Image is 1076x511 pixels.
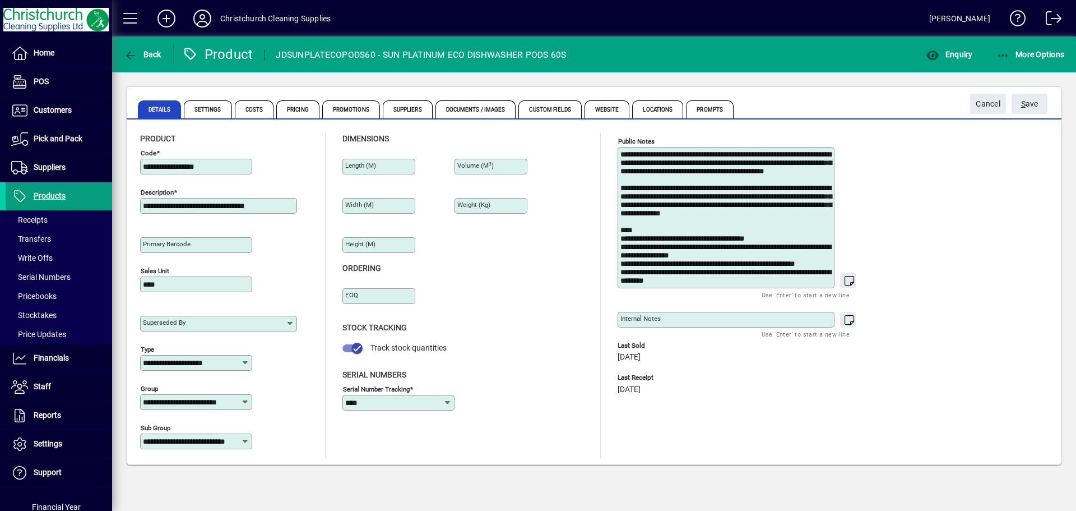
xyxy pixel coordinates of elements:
span: Staff [34,382,51,391]
a: Price Updates [6,325,112,344]
div: [PERSON_NAME] [929,10,990,27]
span: Suppliers [383,100,433,118]
a: Knowledge Base [1001,2,1026,39]
a: Settings [6,430,112,458]
a: Staff [6,373,112,401]
button: Cancel [970,94,1006,114]
a: Pick and Pack [6,125,112,153]
mat-label: Serial Number tracking [343,385,410,393]
span: Customers [34,105,72,114]
span: Pricing [276,100,319,118]
span: POS [34,77,49,86]
span: Serial Numbers [342,370,406,379]
a: Serial Numbers [6,268,112,287]
span: Last Sold [618,342,786,349]
span: Back [124,50,161,59]
mat-label: Sales unit [141,267,169,275]
span: Transfers [11,234,51,243]
span: Custom Fields [518,100,581,118]
span: Suppliers [34,163,66,172]
a: Home [6,39,112,67]
mat-label: Code [141,149,156,157]
sup: 3 [489,161,491,167]
span: S [1021,99,1026,108]
span: Website [585,100,630,118]
mat-hint: Use 'Enter' to start a new line [762,328,850,340]
span: Last Receipt [618,374,786,381]
span: Stocktakes [11,311,57,320]
mat-label: Height (m) [345,240,375,248]
span: Dimensions [342,134,389,143]
span: Locations [632,100,683,118]
span: Stock Tracking [342,323,407,332]
span: Support [34,468,62,477]
button: More Options [994,44,1068,65]
span: [DATE] [618,353,641,362]
span: Receipts [11,215,48,224]
span: Write Offs [11,254,53,263]
mat-label: Superseded by [143,319,185,326]
mat-label: Volume (m ) [457,162,494,169]
a: Logout [1037,2,1062,39]
span: Home [34,48,54,57]
span: Products [34,191,66,200]
span: Costs [235,100,274,118]
span: Track stock quantities [370,343,447,352]
span: Settings [184,100,232,118]
span: ave [1021,95,1038,113]
span: Cancel [976,95,1000,113]
span: Documents / Images [435,100,516,118]
div: JDSUNPLATECOPODS60 - SUN PLATINUM ECO DISHWASHER PODS 60S [276,46,566,64]
mat-label: Public Notes [618,137,655,145]
mat-label: Sub group [141,424,170,432]
button: Back [121,44,164,65]
span: Details [138,100,181,118]
mat-label: Type [141,346,154,353]
button: Save [1012,94,1047,114]
span: Financials [34,353,69,362]
mat-hint: Use 'Enter' to start a new line [762,288,850,301]
span: Settings [34,439,62,448]
div: Christchurch Cleaning Supplies [220,10,331,27]
mat-label: Length (m) [345,162,376,169]
div: Product [182,45,253,63]
app-page-header-button: Back [112,44,174,65]
button: Enquiry [923,44,975,65]
a: Customers [6,96,112,125]
a: Suppliers [6,154,112,182]
span: More Options [996,50,1065,59]
a: Transfers [6,229,112,248]
span: Pick and Pack [34,134,82,143]
a: Financials [6,344,112,372]
span: Reports [34,411,61,420]
span: Promotions [322,100,380,118]
a: Write Offs [6,248,112,268]
button: Add [149,8,184,29]
span: Ordering [342,264,381,273]
mat-label: EOQ [345,291,358,299]
a: Support [6,459,112,487]
a: POS [6,68,112,96]
span: Enquiry [926,50,972,59]
span: Price Updates [11,330,66,339]
a: Reports [6,402,112,430]
span: Serial Numbers [11,273,71,282]
span: Pricebooks [11,292,57,301]
a: Pricebooks [6,287,112,306]
span: Prompts [686,100,734,118]
mat-label: Width (m) [345,201,374,209]
a: Stocktakes [6,306,112,325]
span: Product [140,134,175,143]
mat-label: Weight (Kg) [457,201,490,209]
mat-label: Description [141,188,174,196]
mat-label: Internal Notes [620,315,661,323]
mat-label: Primary barcode [143,240,191,248]
span: [DATE] [618,385,641,394]
mat-label: Group [141,385,158,393]
button: Profile [184,8,220,29]
a: Receipts [6,210,112,229]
